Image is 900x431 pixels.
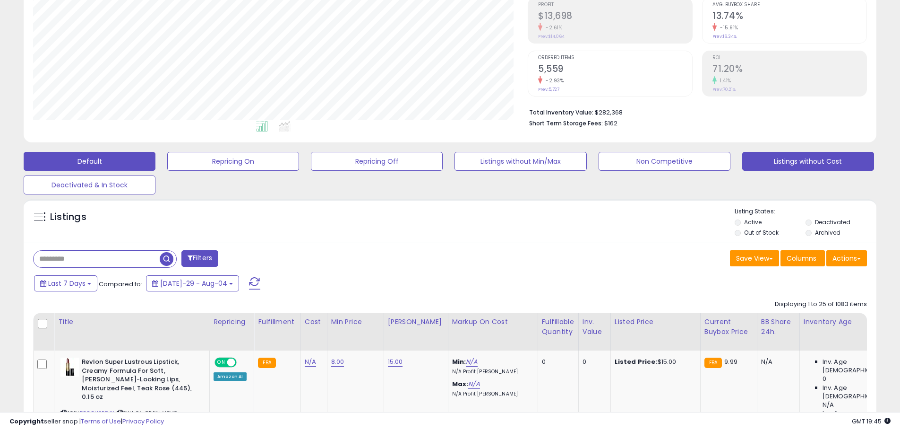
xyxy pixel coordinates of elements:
button: Actions [826,250,867,266]
p: Listing States: [735,207,876,216]
span: 9.99 [724,357,737,366]
label: Deactivated [815,218,850,226]
div: Repricing [214,317,250,327]
a: Terms of Use [81,417,121,426]
h2: $13,698 [538,10,692,23]
div: Min Price [331,317,380,327]
button: Filters [181,250,218,267]
span: ON [215,359,227,367]
button: Deactivated & In Stock [24,176,155,194]
div: 0 [542,358,571,366]
span: ROI [712,55,866,61]
span: [DATE]-29 - Aug-04 [160,279,227,288]
span: OFF [235,359,250,367]
button: Last 7 Days [34,275,97,291]
span: Avg. Buybox Share [712,2,866,8]
small: FBA [258,358,275,368]
span: Ordered Items [538,55,692,61]
img: 31Rratl1+fL._SL40_.jpg [60,358,79,377]
div: 0 [583,358,603,366]
small: -2.93% [542,77,564,84]
label: Archived [815,229,840,237]
a: 15.00 [388,357,403,367]
label: Out of Stock [744,229,779,237]
small: Prev: 5,727 [538,87,559,92]
small: Prev: $14,064 [538,34,565,39]
span: 0 [823,375,826,383]
small: -15.91% [717,24,738,31]
button: [DATE]-29 - Aug-04 [146,275,239,291]
div: N/A [761,358,792,366]
h2: 71.20% [712,63,866,76]
span: Columns [787,254,816,263]
a: 8.00 [331,357,344,367]
button: Repricing Off [311,152,443,171]
label: Active [744,218,762,226]
div: Amazon AI [214,372,247,381]
span: Compared to: [99,280,142,289]
b: Revlon Super Lustrous Lipstick, Creamy Formula For Soft, [PERSON_NAME]-Looking Lips, Moisturized ... [82,358,197,404]
div: Title [58,317,206,327]
a: N/A [468,379,480,389]
div: Listed Price [615,317,696,327]
div: $15.00 [615,358,693,366]
button: Default [24,152,155,171]
h2: 5,559 [538,63,692,76]
small: -2.61% [542,24,562,31]
span: | SKU: 34-CE4W-VBM3 [115,409,177,417]
span: Last 7 Days [48,279,86,288]
div: Fulfillment [258,317,296,327]
button: Columns [780,250,825,266]
button: Listings without Cost [742,152,874,171]
span: N/A [823,401,834,409]
div: seller snap | | [9,417,164,426]
h2: 13.74% [712,10,866,23]
a: N/A [466,357,477,367]
span: Profit [538,2,692,8]
div: Displaying 1 to 25 of 1083 items [775,300,867,309]
b: Max: [452,379,469,388]
div: Cost [305,317,323,327]
a: B000H3EPVK [80,409,114,417]
div: [PERSON_NAME] [388,317,444,327]
p: N/A Profit [PERSON_NAME] [452,391,531,397]
th: The percentage added to the cost of goods (COGS) that forms the calculator for Min & Max prices. [448,313,538,351]
small: FBA [704,358,722,368]
b: Listed Price: [615,357,658,366]
h5: Listings [50,211,86,224]
button: Non Competitive [599,152,730,171]
p: N/A Profit [PERSON_NAME] [452,369,531,375]
b: Min: [452,357,466,366]
b: Total Inventory Value: [529,108,593,116]
li: $282,368 [529,106,860,117]
a: Privacy Policy [122,417,164,426]
button: Listings without Min/Max [454,152,586,171]
strong: Copyright [9,417,44,426]
span: 2025-08-12 19:45 GMT [852,417,891,426]
div: Fulfillable Quantity [542,317,574,337]
small: Prev: 16.34% [712,34,737,39]
small: Prev: 70.21% [712,87,736,92]
b: Short Term Storage Fees: [529,119,603,127]
button: Save View [730,250,779,266]
div: Current Buybox Price [704,317,753,337]
button: Repricing On [167,152,299,171]
div: BB Share 24h. [761,317,796,337]
a: N/A [305,357,316,367]
div: Markup on Cost [452,317,534,327]
div: Inv. value [583,317,607,337]
span: $162 [604,119,617,128]
small: 1.41% [717,77,731,84]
